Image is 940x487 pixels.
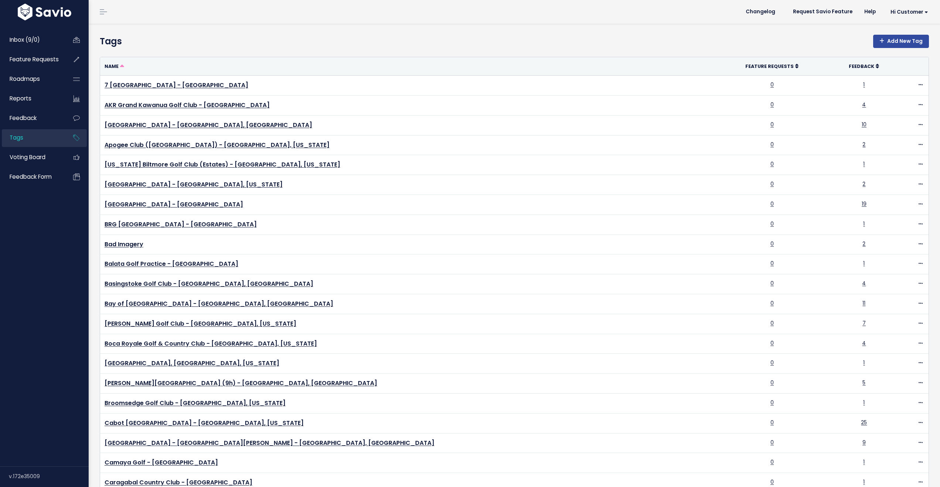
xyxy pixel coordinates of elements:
a: 1 [863,359,865,366]
a: Balata Golf Practice - [GEOGRAPHIC_DATA] [105,260,238,268]
a: 1 [863,81,865,88]
span: Changelog [746,9,775,14]
a: 0 [770,359,774,366]
a: [GEOGRAPHIC_DATA] - [GEOGRAPHIC_DATA], [GEOGRAPHIC_DATA] [105,121,312,129]
span: Feedback form [10,173,52,181]
a: 2 [862,180,865,188]
a: 0 [770,141,774,148]
a: Boca Royale Golf & Country Club - [GEOGRAPHIC_DATA], [US_STATE] [105,339,317,348]
a: 1 [863,220,865,227]
a: Feedback [849,62,879,70]
a: Caragabal Country Club - [GEOGRAPHIC_DATA] [105,478,252,487]
a: 7 [GEOGRAPHIC_DATA] - [GEOGRAPHIC_DATA] [105,81,248,89]
a: Feedback [2,110,61,127]
a: 0 [770,399,774,406]
a: Feedback form [2,168,61,185]
a: Help [858,6,882,17]
a: 19 [862,200,866,208]
a: 0 [770,379,774,386]
a: 0 [770,220,774,227]
a: [GEOGRAPHIC_DATA] - [GEOGRAPHIC_DATA] [105,200,243,209]
a: 0 [770,260,774,267]
img: logo-white.9d6f32f41409.svg [16,4,73,20]
a: [US_STATE] Biltmore Golf Club (Estates) - [GEOGRAPHIC_DATA], [US_STATE] [105,160,340,169]
span: Inbox (9/0) [10,36,40,44]
a: 0 [770,419,774,426]
a: 5 [862,379,865,386]
a: [GEOGRAPHIC_DATA] - [GEOGRAPHIC_DATA][PERSON_NAME] - [GEOGRAPHIC_DATA], [GEOGRAPHIC_DATA] [105,439,434,447]
a: 0 [770,279,774,287]
span: Hi Customer [891,9,928,15]
a: Feature Requests [745,62,799,70]
a: Voting Board [2,149,61,166]
a: [GEOGRAPHIC_DATA] - [GEOGRAPHIC_DATA], [US_STATE] [105,180,283,189]
a: 0 [770,81,774,88]
h4: Tags [100,35,929,48]
a: 4 [862,279,866,287]
span: Reports [10,95,31,102]
span: Roadmaps [10,75,40,83]
a: 4 [862,339,866,347]
a: 0 [770,478,774,486]
a: 11 [862,299,865,307]
a: 4 [862,101,866,108]
a: 0 [770,319,774,327]
a: 0 [770,458,774,466]
a: 0 [770,339,774,347]
a: 7 [862,319,866,327]
a: Basingstoke Golf Club - [GEOGRAPHIC_DATA], [GEOGRAPHIC_DATA] [105,279,313,288]
a: Request Savio Feature [787,6,858,17]
a: 0 [770,200,774,208]
a: AKR Grand Kawanua Golf Club - [GEOGRAPHIC_DATA] [105,101,270,109]
a: 1 [863,478,865,486]
span: Feedback [849,63,874,69]
a: 9 [862,439,866,446]
a: 1 [863,160,865,168]
a: 1 [863,399,865,406]
a: Inbox (9/0) [2,31,61,48]
span: Feature Requests [10,55,59,63]
a: 1 [863,260,865,267]
span: Feedback [10,114,37,122]
a: 0 [770,160,774,168]
a: 0 [770,439,774,446]
a: Apogee Club ([GEOGRAPHIC_DATA]) - [GEOGRAPHIC_DATA], [US_STATE] [105,141,329,149]
a: 0 [770,299,774,307]
a: BRG [GEOGRAPHIC_DATA] - [GEOGRAPHIC_DATA] [105,220,257,229]
a: Roadmaps [2,71,61,88]
a: Hi Customer [882,6,934,18]
a: 25 [861,419,867,426]
a: 0 [770,180,774,188]
a: 0 [770,240,774,247]
a: [PERSON_NAME][GEOGRAPHIC_DATA] (9h) - [GEOGRAPHIC_DATA], [GEOGRAPHIC_DATA] [105,379,377,387]
a: 2 [862,240,865,247]
div: v.172e35009 [9,467,89,486]
a: [PERSON_NAME] Golf Club - [GEOGRAPHIC_DATA], [US_STATE] [105,319,296,328]
span: Feature Requests [745,63,794,69]
a: Bay of [GEOGRAPHIC_DATA] - [GEOGRAPHIC_DATA], [GEOGRAPHIC_DATA] [105,299,333,308]
a: Add New Tag [873,35,929,48]
a: Camaya Golf - [GEOGRAPHIC_DATA] [105,458,218,467]
a: Tags [2,129,61,146]
a: 0 [770,101,774,108]
a: Reports [2,90,61,107]
a: [GEOGRAPHIC_DATA], [GEOGRAPHIC_DATA], [US_STATE] [105,359,279,367]
a: 10 [862,121,866,128]
a: 0 [770,121,774,128]
a: Bad Imagery [105,240,143,248]
a: Broomsedge Golf Club - [GEOGRAPHIC_DATA], [US_STATE] [105,399,286,407]
span: Tags [10,134,23,141]
span: Name [105,63,119,69]
a: Feature Requests [2,51,61,68]
a: 1 [863,458,865,466]
a: Cabot [GEOGRAPHIC_DATA] - [GEOGRAPHIC_DATA], [US_STATE] [105,419,304,427]
a: Name [105,62,124,70]
a: 2 [862,141,865,148]
span: Voting Board [10,153,45,161]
